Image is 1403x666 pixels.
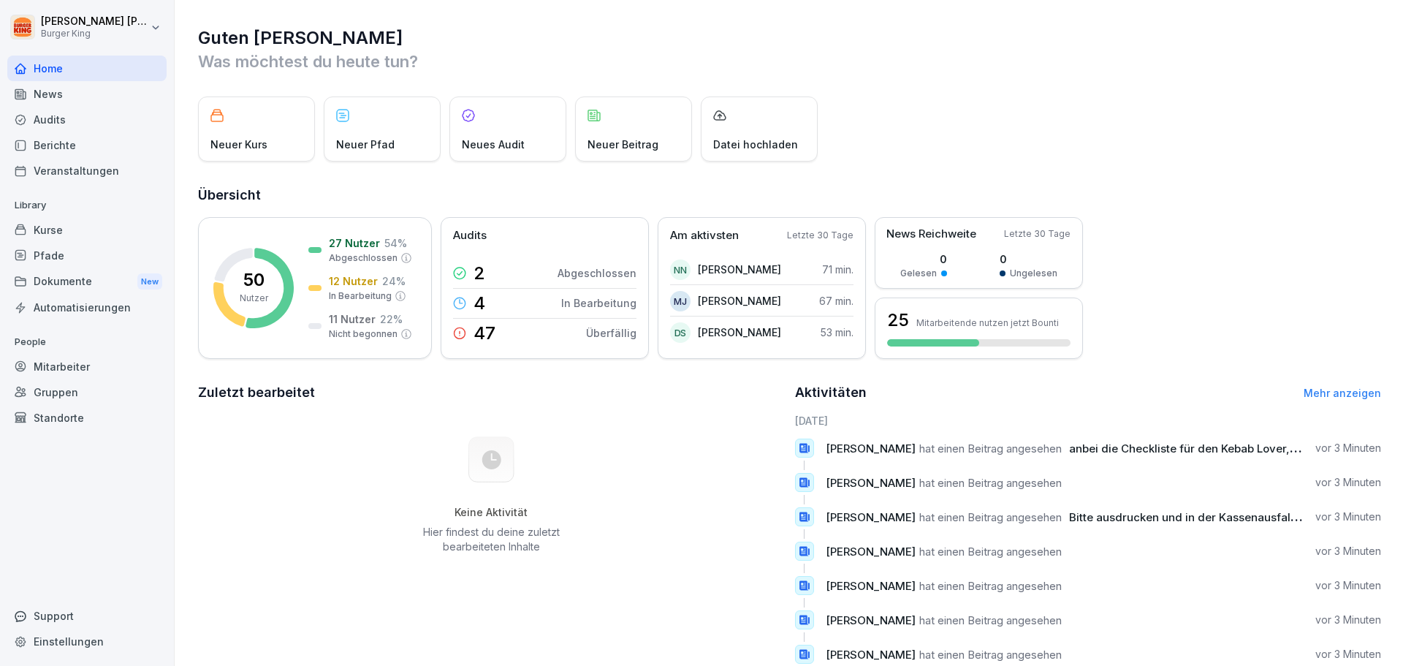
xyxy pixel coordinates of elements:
span: hat einen Beitrag angesehen [919,613,1062,627]
div: Support [7,603,167,629]
h5: Keine Aktivität [417,506,565,519]
p: Neues Audit [462,137,525,152]
p: 27 Nutzer [329,235,380,251]
p: Neuer Beitrag [588,137,658,152]
a: Gruppen [7,379,167,405]
h2: Übersicht [198,185,1381,205]
p: vor 3 Minuten [1315,544,1381,559]
span: hat einen Beitrag angesehen [919,579,1062,593]
p: Mitarbeitende nutzen jetzt Bounti [916,317,1059,328]
a: Mitarbeiter [7,354,167,379]
p: 50 [243,271,265,289]
p: 12 Nutzer [329,273,378,289]
p: [PERSON_NAME] [PERSON_NAME] [41,15,148,28]
p: 54 % [384,235,407,251]
p: Überfällig [586,325,636,341]
span: [PERSON_NAME] [826,510,916,524]
p: 0 [900,251,947,267]
p: Letzte 30 Tage [787,229,853,242]
span: hat einen Beitrag angesehen [919,442,1062,455]
div: Dokumente [7,268,167,295]
a: Automatisierungen [7,295,167,320]
span: [PERSON_NAME] [826,545,916,559]
p: Audits [453,227,487,244]
a: Home [7,56,167,81]
div: DS [670,322,691,343]
span: [PERSON_NAME] [826,613,916,627]
p: 53 min. [821,325,853,340]
a: Pfade [7,243,167,268]
h1: Guten [PERSON_NAME] [198,26,1381,50]
p: Hier findest du deine zuletzt bearbeiteten Inhalte [417,525,565,554]
p: 2 [474,265,485,282]
a: Mehr anzeigen [1304,387,1381,399]
p: vor 3 Minuten [1315,578,1381,593]
p: In Bearbeitung [561,295,636,311]
p: Nutzer [240,292,268,305]
h3: 25 [887,308,909,333]
p: Neuer Pfad [336,137,395,152]
span: [PERSON_NAME] [826,442,916,455]
span: hat einen Beitrag angesehen [919,545,1062,559]
span: hat einen Beitrag angesehen [919,648,1062,662]
p: Neuer Kurs [210,137,267,152]
p: 67 min. [819,293,853,309]
p: Was möchtest du heute tun? [198,50,1381,73]
p: Nicht begonnen [329,328,398,341]
span: [PERSON_NAME] [826,648,916,662]
span: [PERSON_NAME] [826,579,916,593]
span: hat einen Beitrag angesehen [919,476,1062,490]
a: Berichte [7,132,167,158]
p: [PERSON_NAME] [698,325,781,340]
a: DokumenteNew [7,268,167,295]
p: Ungelesen [1010,267,1057,280]
p: vor 3 Minuten [1315,441,1381,455]
p: [PERSON_NAME] [698,262,781,277]
p: vor 3 Minuten [1315,647,1381,662]
a: Kurse [7,217,167,243]
p: vor 3 Minuten [1315,510,1381,524]
h2: Zuletzt bearbeitet [198,382,785,403]
p: 11 Nutzer [329,311,376,327]
span: hat einen Beitrag angesehen [919,510,1062,524]
p: Library [7,194,167,217]
p: People [7,330,167,354]
a: Einstellungen [7,629,167,654]
p: 4 [474,295,485,312]
h6: [DATE] [795,413,1382,428]
a: Audits [7,107,167,132]
p: vor 3 Minuten [1315,613,1381,627]
a: Standorte [7,405,167,431]
p: 24 % [382,273,406,289]
h2: Aktivitäten [795,382,867,403]
p: Letzte 30 Tage [1004,227,1071,241]
p: 71 min. [822,262,853,277]
p: Gelesen [900,267,937,280]
p: 22 % [380,311,403,327]
a: Veranstaltungen [7,158,167,183]
div: New [137,273,162,290]
a: News [7,81,167,107]
p: 47 [474,325,495,342]
p: Abgeschlossen [558,265,636,281]
span: [PERSON_NAME] [826,476,916,490]
div: MJ [670,291,691,311]
p: vor 3 Minuten [1315,475,1381,490]
p: News Reichweite [886,226,976,243]
p: [PERSON_NAME] [698,293,781,309]
p: In Bearbeitung [329,290,392,303]
p: Abgeschlossen [329,251,398,265]
p: Am aktivsten [670,227,739,244]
